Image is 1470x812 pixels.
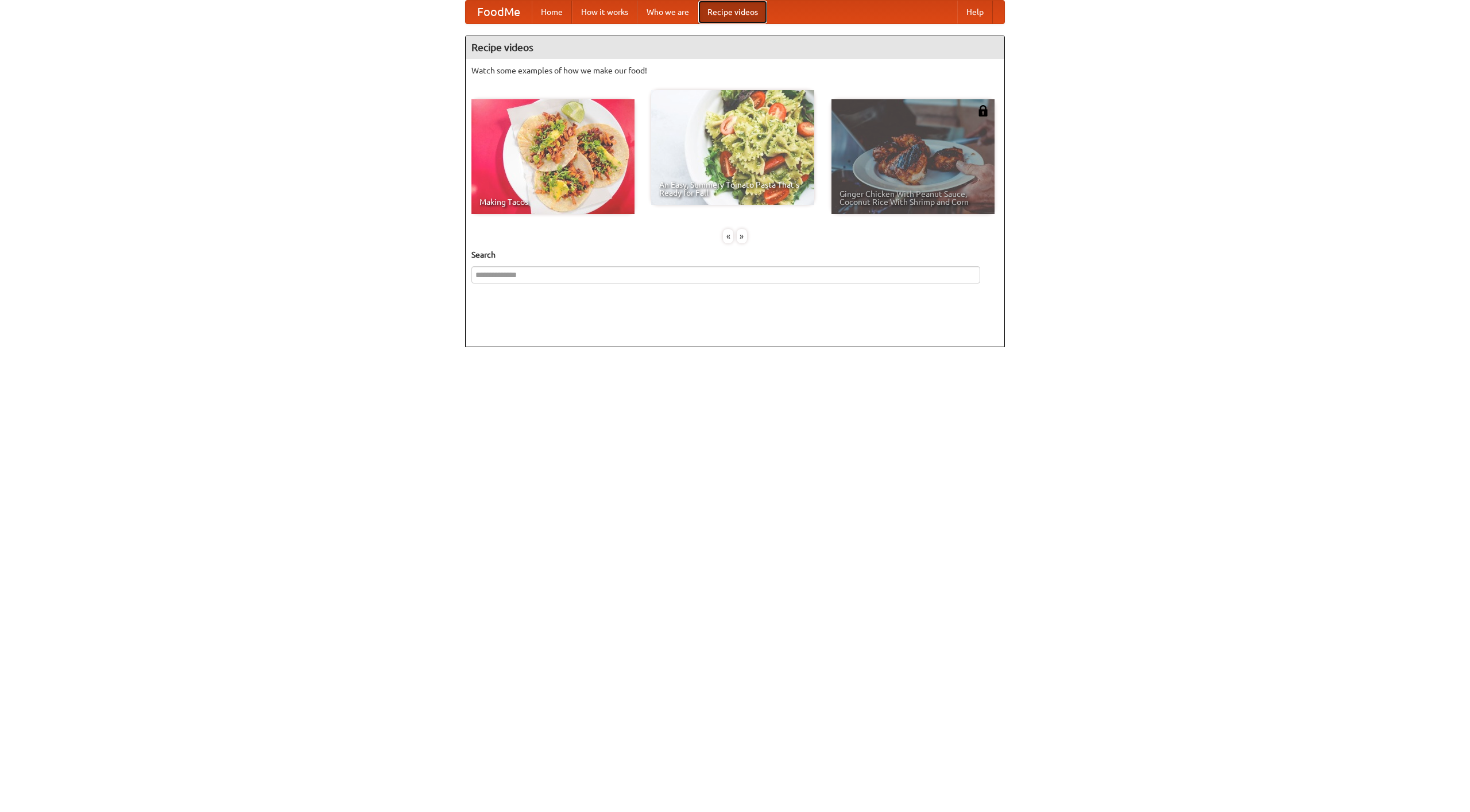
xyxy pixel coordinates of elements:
a: Home [532,1,572,24]
a: How it works [572,1,637,24]
a: Help [957,1,993,24]
div: » [737,229,747,243]
a: Who we are [637,1,698,24]
p: Watch some examples of how we make our food! [471,65,999,76]
div: « [723,229,733,243]
span: An Easy, Summery Tomato Pasta That's Ready for Fall [659,181,806,197]
a: An Easy, Summery Tomato Pasta That's Ready for Fall [651,90,814,205]
a: Making Tacos [471,99,635,214]
img: 483408.png [977,105,989,116]
h4: Recipe videos [466,36,1004,59]
h5: Search [471,249,999,261]
a: Recipe videos [698,1,767,24]
a: FoodMe [466,1,532,24]
span: Making Tacos [479,198,626,206]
